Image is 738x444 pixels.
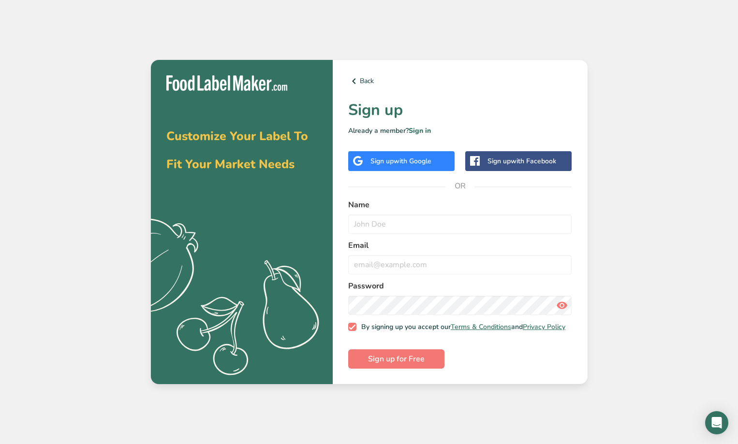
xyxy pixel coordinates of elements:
[348,199,572,211] label: Name
[348,126,572,136] p: Already a member?
[348,99,572,122] h1: Sign up
[511,157,556,166] span: with Facebook
[348,349,444,369] button: Sign up for Free
[348,75,572,87] a: Back
[348,215,572,234] input: John Doe
[705,411,728,434] div: Open Intercom Messenger
[166,75,287,91] img: Food Label Maker
[348,240,572,251] label: Email
[368,353,425,365] span: Sign up for Free
[394,157,431,166] span: with Google
[356,323,565,331] span: By signing up you accept our and
[523,322,565,331] a: Privacy Policy
[409,126,431,135] a: Sign in
[370,156,431,166] div: Sign up
[166,128,308,172] span: Customize Your Label To Fit Your Market Needs
[451,322,511,331] a: Terms & Conditions
[445,172,474,201] span: OR
[487,156,556,166] div: Sign up
[348,255,572,274] input: email@example.com
[348,280,572,292] label: Password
